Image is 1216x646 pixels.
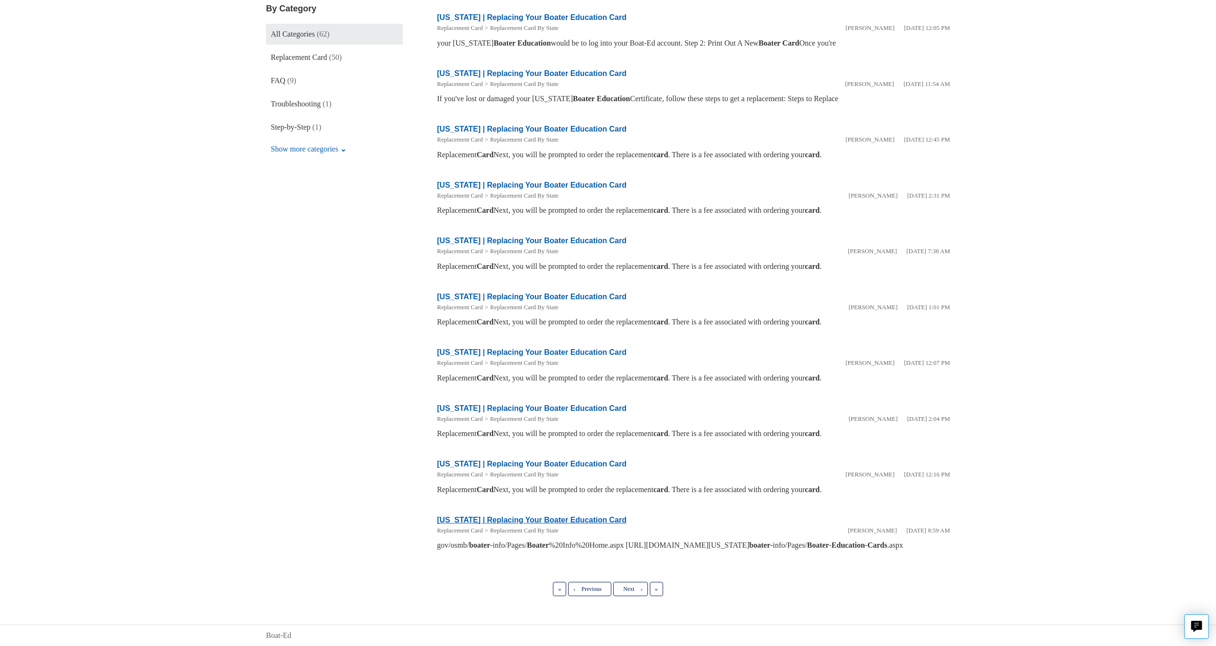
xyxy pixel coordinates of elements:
[437,135,483,144] li: Replacement Card
[477,262,494,270] em: Card
[437,293,627,301] a: [US_STATE] | Replacing Your Boater Education Card
[437,516,627,524] a: [US_STATE] | Replacing Your Boater Education Card
[437,192,483,199] a: Replacement Card
[490,304,559,311] a: Replacement Card By State
[477,318,494,326] em: Card
[437,261,950,272] div: Replacement Next, you will be prompted to order the replacement . There is a fee associated with ...
[437,125,627,133] a: [US_STATE] | Replacing Your Boater Education Card
[437,24,483,31] a: Replacement Card
[805,374,820,382] em: card
[490,415,559,422] a: Replacement Card By State
[477,206,494,214] em: Card
[597,95,630,103] em: Education
[490,24,559,31] a: Replacement Card By State
[653,374,668,382] em: card
[437,372,950,384] div: Replacement Next, you will be prompted to order the replacement . There is a fee associated with ...
[266,117,403,138] a: Step-by-Step (1)
[904,24,950,31] time: 05/22/2024, 12:05
[271,76,285,85] span: FAQ
[906,527,950,534] time: 05/22/2024, 08:59
[558,586,561,592] span: «
[848,247,897,256] li: [PERSON_NAME]
[437,38,950,49] div: your [US_STATE] would be to log into your Boat-Ed account. Step 2: Print Out A New Once you're
[845,79,894,89] li: [PERSON_NAME]
[437,303,483,312] li: Replacement Card
[437,149,950,161] div: Replacement Next, you will be prompted to order the replacement . There is a fee associated with ...
[477,429,494,437] em: Card
[317,30,330,38] span: (62)
[749,541,770,549] em: boater
[483,303,558,312] li: Replacement Card By State
[845,23,894,33] li: [PERSON_NAME]
[1184,614,1209,639] button: Live chat
[266,94,403,114] a: Troubleshooting (1)
[907,304,950,311] time: 05/21/2024, 13:01
[437,404,627,412] a: [US_STATE] | Replacing Your Boater Education Card
[437,79,483,89] li: Replacement Card
[313,123,322,131] span: (1)
[623,586,634,592] span: Next
[907,415,950,422] time: 05/22/2024, 14:04
[832,541,865,549] em: Education
[483,470,558,479] li: Replacement Card By State
[437,13,627,21] a: [US_STATE] | Replacing Your Boater Education Card
[437,237,627,245] a: [US_STATE] | Replacing Your Boater Education Card
[573,95,595,103] em: Boater
[437,359,483,366] a: Replacement Card
[437,526,483,535] li: Replacement Card
[653,318,668,326] em: card
[329,53,342,61] span: (50)
[782,39,799,47] em: Card
[287,76,296,85] span: (9)
[437,428,950,439] div: Replacement Next, you will be prompted to order the replacement . There is a fee associated with ...
[759,39,780,47] em: Boater
[805,429,820,437] em: card
[437,247,483,256] li: Replacement Card
[437,247,483,255] a: Replacement Card
[483,23,558,33] li: Replacement Card By State
[266,47,403,68] a: Replacement Card (50)
[655,586,658,592] span: »
[845,135,894,144] li: [PERSON_NAME]
[904,359,950,366] time: 05/22/2024, 12:07
[490,80,559,87] a: Replacement Card By State
[437,316,950,328] div: Replacement Next, you will be prompted to order the replacement . There is a fee associated with ...
[805,318,820,326] em: card
[271,123,311,131] span: Step-by-Step
[483,414,558,424] li: Replacement Card By State
[266,140,351,158] button: Show more categories
[266,24,403,45] a: All Categories (62)
[323,100,332,108] span: (1)
[490,527,559,534] a: Replacement Card By State
[271,30,315,38] span: All Categories
[437,415,483,422] a: Replacement Card
[437,80,483,87] a: Replacement Card
[904,136,950,143] time: 05/21/2024, 12:45
[437,136,483,143] a: Replacement Card
[805,262,820,270] em: card
[437,348,627,356] a: [US_STATE] | Replacing Your Boater Education Card
[266,630,291,641] a: Boat-Ed
[805,151,820,159] em: card
[490,359,559,366] a: Replacement Card By State
[848,191,897,200] li: [PERSON_NAME]
[613,582,647,596] a: Next
[483,526,558,535] li: Replacement Card By State
[845,470,894,479] li: [PERSON_NAME]
[581,586,601,592] span: Previous
[437,69,627,77] a: [US_STATE] | Replacing Your Boater Education Card
[527,541,549,549] em: Boater
[653,151,668,159] em: card
[641,586,643,592] span: ›
[437,484,950,495] div: Replacement Next, you will be prompted to order the replacement . There is a fee associated with ...
[483,191,558,200] li: Replacement Card By State
[477,374,494,382] em: Card
[805,485,820,494] em: card
[907,192,950,199] time: 05/21/2024, 14:31
[653,262,668,270] em: card
[437,93,950,104] div: If you've lost or damaged your [US_STATE] Certificate, follow these steps to get a replacement: S...
[437,460,627,468] a: [US_STATE] | Replacing Your Boater Education Card
[477,485,494,494] em: Card
[848,303,897,312] li: [PERSON_NAME]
